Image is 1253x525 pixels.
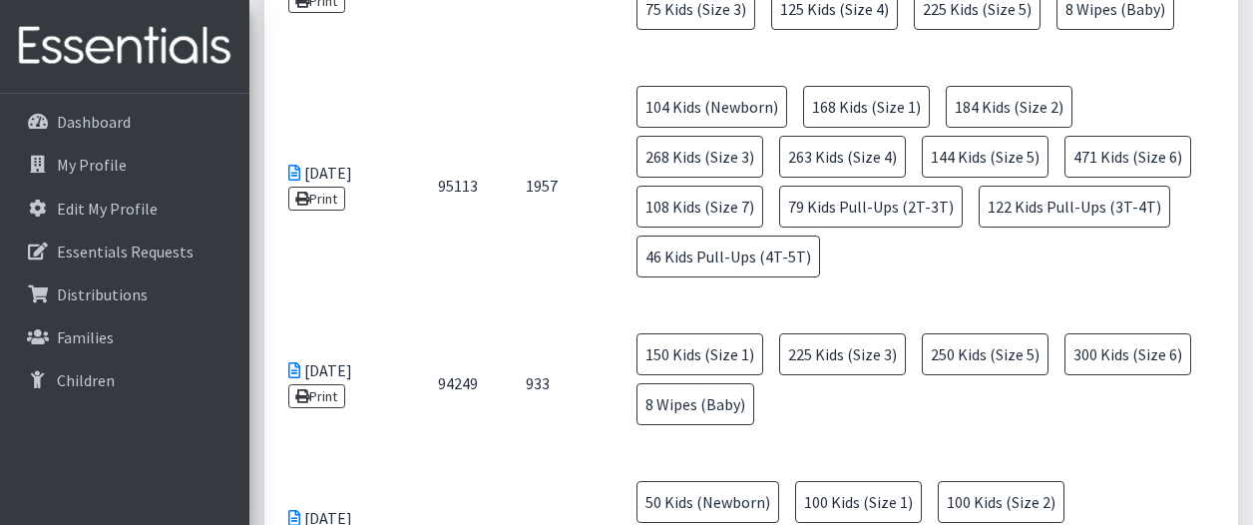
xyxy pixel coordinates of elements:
a: Distributions [8,274,241,314]
a: Dashboard [8,102,241,142]
p: Children [57,370,115,390]
td: 94249 [414,309,502,457]
span: 122 Kids Pull-Ups (3T-4T) [979,186,1170,228]
span: 104 Kids (Newborn) [636,86,787,128]
span: 50 Kids (Newborn) [636,481,779,523]
a: Print [288,384,345,408]
td: [DATE] [264,62,414,309]
span: 100 Kids (Size 2) [938,481,1064,523]
span: 100 Kids (Size 1) [795,481,922,523]
span: 225 Kids (Size 3) [779,333,906,375]
a: Edit My Profile [8,189,241,229]
span: 79 Kids Pull-Ups (2T-3T) [779,186,963,228]
a: Essentials Requests [8,232,241,271]
a: Print [288,187,345,211]
span: 108 Kids (Size 7) [636,186,763,228]
p: Distributions [57,284,148,304]
img: HumanEssentials [8,13,241,80]
td: 933 [502,309,605,457]
td: 95113 [414,62,502,309]
p: Families [57,327,114,347]
p: Dashboard [57,112,131,132]
td: 1957 [502,62,605,309]
span: 46 Kids Pull-Ups (4T-5T) [636,236,820,277]
a: Children [8,360,241,400]
p: My Profile [57,155,127,175]
p: Essentials Requests [57,242,194,262]
span: 184 Kids (Size 2) [946,86,1072,128]
a: Families [8,317,241,357]
span: 268 Kids (Size 3) [636,136,763,178]
span: 263 Kids (Size 4) [779,136,906,178]
td: [DATE] [264,309,414,457]
span: 250 Kids (Size 5) [922,333,1048,375]
a: My Profile [8,145,241,185]
span: 8 Wipes (Baby) [636,383,754,425]
span: 471 Kids (Size 6) [1064,136,1191,178]
p: Edit My Profile [57,199,158,219]
span: 144 Kids (Size 5) [922,136,1048,178]
span: 150 Kids (Size 1) [636,333,763,375]
span: 168 Kids (Size 1) [803,86,930,128]
span: 300 Kids (Size 6) [1064,333,1191,375]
